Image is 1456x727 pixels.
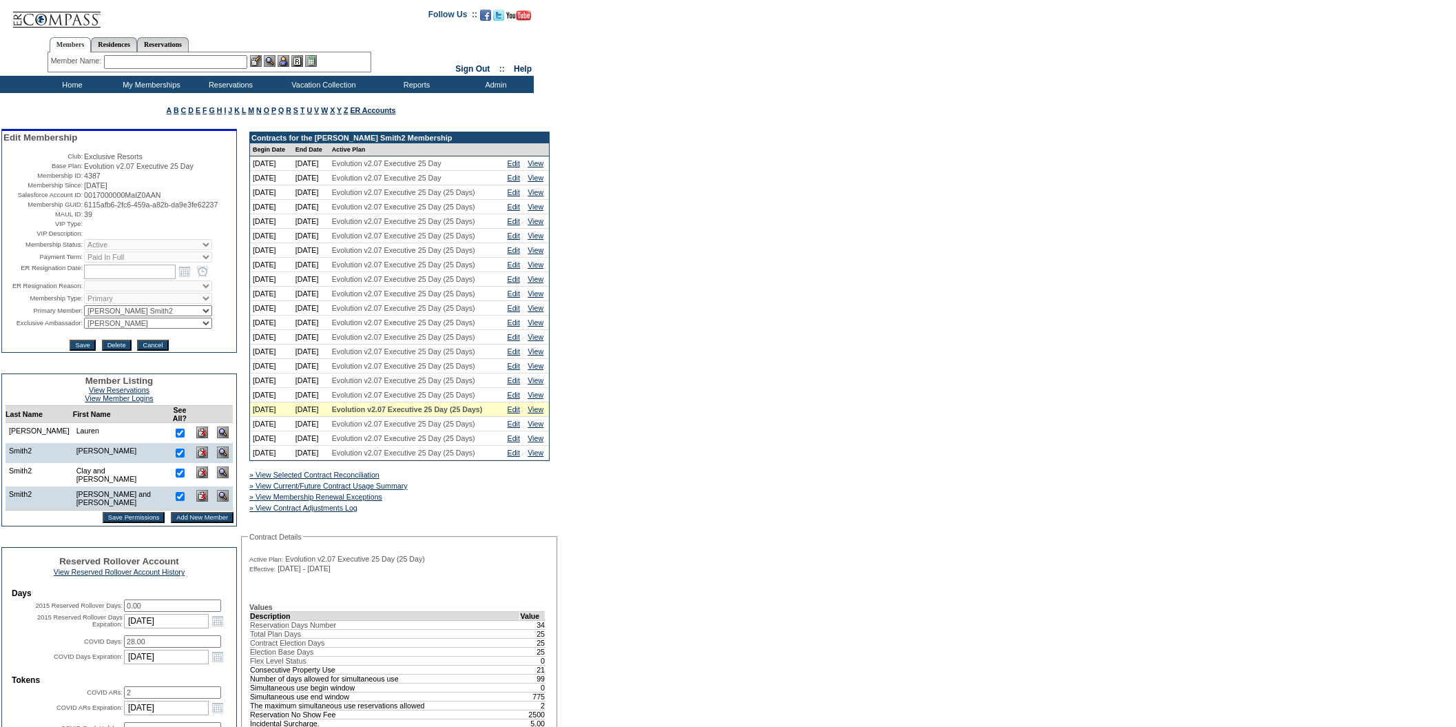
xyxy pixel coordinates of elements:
td: [PERSON_NAME] and [PERSON_NAME] [73,487,168,511]
span: Exclusive Resorts [84,152,143,161]
span: Evolution v2.07 Executive 25 Day (25 Days) [332,347,475,356]
span: Evolution v2.07 Executive 25 Day (25 Days) [332,217,475,225]
td: Number of days allowed for simultaneous use [250,674,520,683]
td: Payment Term: [3,252,83,263]
img: View Dashboard [217,427,229,438]
td: Lauren [73,423,168,444]
td: [DATE] [293,229,329,243]
td: Consecutive Property Use [250,665,520,674]
span: Evolution v2.07 Executive 25 Day (25 Days) [332,333,475,341]
a: Edit [508,232,520,240]
td: [DATE] [250,258,293,272]
a: Edit [508,289,520,298]
span: Effective: [249,565,275,573]
a: Edit [508,376,520,385]
td: [DATE] [250,243,293,258]
td: Membership Since: [3,181,83,190]
a: Edit [508,405,520,413]
input: Delete [102,340,132,351]
a: O [264,106,269,114]
td: [PERSON_NAME] [73,443,168,463]
a: Open the calendar popup. [210,613,225,628]
span: Evolution v2.07 Executive 25 Day (25 Days) [332,376,475,385]
td: The maximum simultaneous use reservations allowed [250,701,520,710]
a: U [306,106,312,114]
span: Total Plan Days [250,630,301,638]
img: Delete [196,427,208,438]
td: Description [250,611,520,620]
a: Edit [508,304,520,312]
a: View [528,333,543,341]
td: End Date [293,143,329,156]
span: Active Plan: [249,555,283,564]
a: K [234,106,240,114]
a: » View Selected Contract Reconciliation [249,471,379,479]
a: N [256,106,262,114]
a: V [314,106,319,114]
td: [DATE] [293,171,329,185]
a: Z [344,106,349,114]
span: Evolution v2.07 Executive 25 Day (25 Days) [332,246,475,254]
a: View [528,318,543,327]
a: F [202,106,207,114]
td: [DATE] [293,359,329,373]
span: Evolution v2.07 Executive 25 Day (25 Days) [332,391,475,399]
td: Smith2 [6,443,73,463]
a: » View Membership Renewal Exceptions [249,493,382,501]
td: ER Resignation Date: [3,264,83,279]
td: [DATE] [250,431,293,446]
label: COVID ARs Expiration: [56,704,123,711]
img: Reservations [291,55,303,67]
td: Salesforce Account ID: [3,191,83,199]
td: [DATE] [250,446,293,460]
a: View Reserved Rollover Account History [54,568,185,576]
a: View [528,449,543,457]
img: Impersonate [278,55,289,67]
td: [DATE] [293,373,329,388]
td: Begin Date [250,143,293,156]
a: View [528,260,543,269]
a: View [528,232,543,240]
a: View [528,434,543,442]
a: Edit [508,347,520,356]
td: Days [12,588,227,598]
a: R [286,106,291,114]
td: [DATE] [293,214,329,229]
span: Evolution v2.07 Executive 25 Day (25 Days) [332,362,475,370]
a: Sign Out [455,64,490,74]
a: Edit [508,333,520,341]
td: VIP Description: [3,229,83,238]
td: Clay and [PERSON_NAME] [73,463,168,487]
a: W [321,106,328,114]
span: Member Listing [85,376,154,386]
span: :: [499,64,505,74]
td: Last Name [6,406,73,423]
a: Edit [508,159,520,167]
span: 39 [84,210,92,218]
span: Evolution v2.07 Executive 25 Day (25 Days) [332,232,475,240]
a: Help [514,64,532,74]
td: [DATE] [293,272,329,287]
span: Evolution v2.07 Executive 25 Day [332,174,441,182]
td: [DATE] [250,214,293,229]
a: View [528,217,543,225]
td: MAUL ID: [3,210,83,218]
td: [DATE] [293,330,329,345]
a: Residences [91,37,137,52]
span: 6115afb6-2fc6-459a-a82b-da9e3fe62237 [84,201,218,209]
a: View [528,347,543,356]
td: [DATE] [250,417,293,431]
a: C [181,106,187,114]
a: Edit [508,260,520,269]
img: View [264,55,275,67]
img: Become our fan on Facebook [480,10,491,21]
a: View [528,420,543,428]
td: [DATE] [293,402,329,417]
a: Subscribe to our YouTube Channel [506,14,531,22]
td: Membership Status: [3,239,83,250]
a: Edit [508,188,520,196]
img: View Dashboard [217,467,229,478]
span: Evolution v2.07 Executive 25 Day (25 Days) [332,275,475,283]
span: Reservation Days Number [250,621,336,629]
a: ER Accounts [350,106,395,114]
